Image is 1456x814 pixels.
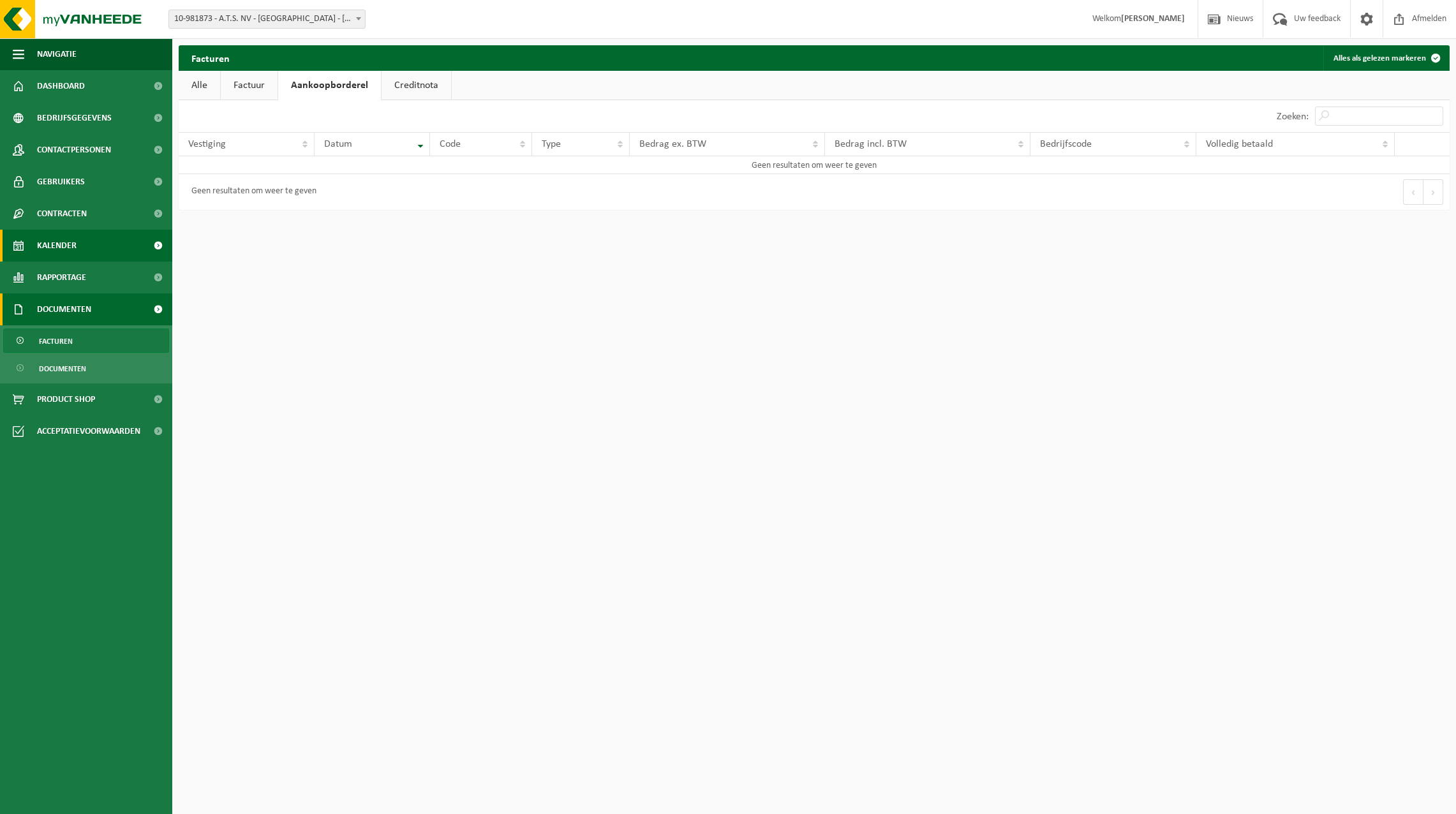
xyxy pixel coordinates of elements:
[3,356,169,380] a: Documenten
[37,70,85,102] span: Dashboard
[37,415,140,447] span: Acceptatievoorwaarden
[1323,45,1448,71] button: Alles als gelezen markeren
[168,10,366,29] span: 10-981873 - A.T.S. NV - LANGERBRUGGE - GENT
[37,134,111,166] span: Contactpersonen
[639,139,706,149] span: Bedrag ex. BTW
[37,262,86,293] span: Rapportage
[324,139,352,149] span: Datum
[188,139,226,149] span: Vestiging
[221,71,278,100] a: Factuur
[3,329,169,353] a: Facturen
[39,357,86,381] span: Documenten
[278,71,381,100] a: Aankoopborderel
[1121,14,1185,24] strong: [PERSON_NAME]
[440,139,461,149] span: Code
[1403,179,1423,205] button: Previous
[179,156,1450,174] td: Geen resultaten om weer te geven
[185,181,316,204] div: Geen resultaten om weer te geven
[37,38,77,70] span: Navigatie
[1277,112,1309,122] label: Zoeken:
[1423,179,1443,205] button: Next
[37,166,85,198] span: Gebruikers
[542,139,561,149] span: Type
[1206,139,1273,149] span: Volledig betaald
[37,102,112,134] span: Bedrijfsgegevens
[39,329,73,353] span: Facturen
[382,71,451,100] a: Creditnota
[169,10,365,28] span: 10-981873 - A.T.S. NV - LANGERBRUGGE - GENT
[179,45,242,70] h2: Facturen
[37,198,87,230] span: Contracten
[37,383,95,415] span: Product Shop
[835,139,907,149] span: Bedrag incl. BTW
[179,71,220,100] a: Alle
[37,293,91,325] span: Documenten
[1040,139,1092,149] span: Bedrijfscode
[37,230,77,262] span: Kalender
